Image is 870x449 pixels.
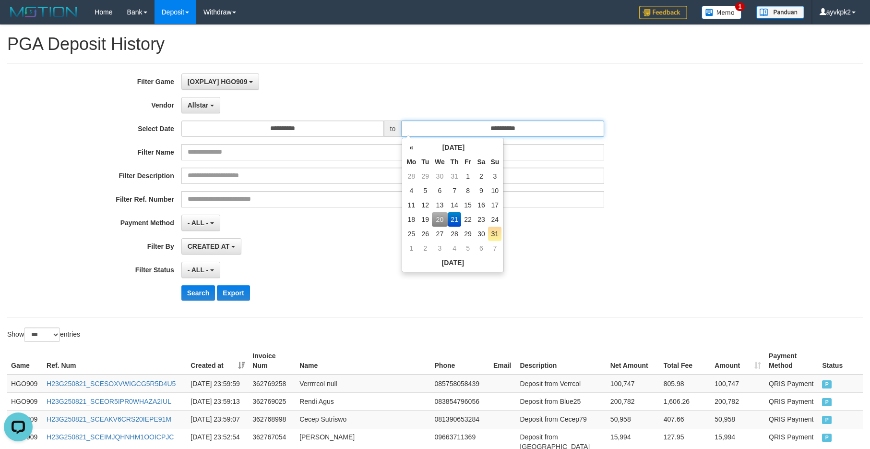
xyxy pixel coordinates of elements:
td: 31 [448,169,462,183]
th: Mo [404,155,418,169]
td: 2 [418,241,432,255]
td: Deposit from Blue25 [516,392,606,410]
td: 7 [488,241,501,255]
td: 5 [418,183,432,198]
td: 50,958 [607,410,660,428]
th: Description [516,347,606,375]
td: 12 [418,198,432,212]
td: 100,747 [711,375,765,393]
td: 20 [432,212,448,227]
th: Fr [461,155,474,169]
td: 4 [404,183,418,198]
td: HGO909 [7,375,43,393]
button: Export [217,285,250,301]
td: 9 [475,183,489,198]
td: 3 [432,241,448,255]
td: 7 [448,183,462,198]
td: HGO909 [7,392,43,410]
td: 1 [404,241,418,255]
td: Rendi Agus [296,392,430,410]
th: Status [818,347,863,375]
td: QRIS Payment [765,410,818,428]
td: 24 [488,212,501,227]
th: Tu [418,155,432,169]
td: 19 [418,212,432,227]
td: 6 [432,183,448,198]
th: Name [296,347,430,375]
td: 100,747 [607,375,660,393]
img: panduan.png [756,6,804,19]
td: 15 [461,198,474,212]
td: Verrrrcol null [296,375,430,393]
th: Ref. Num [43,347,187,375]
td: 083854796056 [431,392,489,410]
td: 3 [488,169,501,183]
td: 081390653284 [431,410,489,428]
label: Show entries [7,328,80,342]
td: 362768998 [249,410,296,428]
span: 1 [735,2,745,11]
span: PAID [822,434,832,442]
td: QRIS Payment [765,375,818,393]
th: Game [7,347,43,375]
td: 1 [461,169,474,183]
td: 085758058439 [431,375,489,393]
td: 8 [461,183,474,198]
td: 16 [475,198,489,212]
a: H23G250821_SCEOR5IPR0WHAZA2IUL [47,398,171,405]
td: 50,958 [711,410,765,428]
a: H23G250821_SCEAKV6CRS20IEPE91M [47,415,171,423]
th: Payment Method [765,347,818,375]
td: 26 [418,227,432,241]
td: [DATE] 23:59:13 [187,392,249,410]
span: PAID [822,416,832,424]
th: Phone [431,347,489,375]
td: 5 [461,241,474,255]
th: [DATE] [404,255,501,270]
span: to [384,121,402,137]
span: PAID [822,380,832,388]
td: 21 [448,212,462,227]
td: 2 [475,169,489,183]
img: Button%20Memo.svg [702,6,742,19]
td: 6 [475,241,489,255]
span: [OXPLAY] HGO909 [188,78,248,85]
td: 362769258 [249,375,296,393]
a: H23G250821_SCEIMJQHNHM1OOICPJC [47,433,174,441]
select: Showentries [24,328,60,342]
td: 200,782 [711,392,765,410]
td: 17 [488,198,501,212]
button: [OXPLAY] HGO909 [181,73,260,90]
th: Su [488,155,501,169]
img: MOTION_logo.png [7,5,80,19]
td: 14 [448,198,462,212]
td: 22 [461,212,474,227]
td: 23 [475,212,489,227]
span: Allstar [188,101,209,109]
th: Sa [475,155,489,169]
th: Email [489,347,516,375]
td: 28 [404,169,418,183]
td: Cecep Sutriswo [296,410,430,428]
td: 4 [448,241,462,255]
span: - ALL - [188,266,209,274]
td: 18 [404,212,418,227]
td: 11 [404,198,418,212]
td: 31 [488,227,501,241]
button: Search [181,285,215,301]
th: Created at: activate to sort column ascending [187,347,249,375]
button: CREATED AT [181,238,242,255]
td: 1,606.26 [660,392,711,410]
th: Amount: activate to sort column ascending [711,347,765,375]
td: [DATE] 23:59:59 [187,375,249,393]
th: [DATE] [418,140,488,155]
td: 27 [432,227,448,241]
th: Invoice Num [249,347,296,375]
a: H23G250821_SCESOXVWIGCG5R5D4U5 [47,380,176,388]
td: [DATE] 23:59:07 [187,410,249,428]
span: - ALL - [188,219,209,227]
td: 29 [418,169,432,183]
td: 28 [448,227,462,241]
td: 29 [461,227,474,241]
span: PAID [822,398,832,406]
